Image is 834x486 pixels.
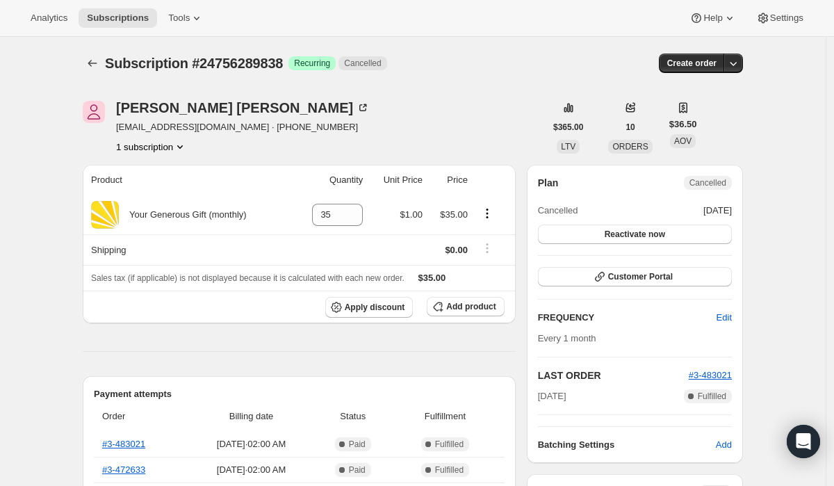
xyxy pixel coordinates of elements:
[435,464,464,476] span: Fulfilled
[698,391,726,402] span: Fulfilled
[349,439,366,450] span: Paid
[400,209,423,220] span: $1.00
[689,370,732,380] a: #3-483021
[553,122,583,133] span: $365.00
[394,410,496,423] span: Fulfillment
[105,56,283,71] span: Subscription #24756289838
[116,140,187,154] button: Product actions
[703,13,722,24] span: Help
[689,368,732,382] button: #3-483021
[191,437,312,451] span: [DATE] · 02:00 AM
[538,368,689,382] h2: LAST ORDER
[545,118,591,137] button: $365.00
[476,206,498,221] button: Product actions
[349,464,366,476] span: Paid
[538,204,578,218] span: Cancelled
[703,204,732,218] span: [DATE]
[294,58,330,69] span: Recurring
[91,201,119,229] img: product img
[445,245,468,255] span: $0.00
[605,229,665,240] span: Reactivate now
[667,58,717,69] span: Create order
[191,410,312,423] span: Billing date
[674,136,692,146] span: AOV
[612,142,648,152] span: ORDERS
[427,297,504,316] button: Add product
[325,297,414,318] button: Apply discount
[367,165,427,195] th: Unit Price
[770,13,803,24] span: Settings
[94,401,187,432] th: Order
[22,8,76,28] button: Analytics
[427,165,472,195] th: Price
[716,438,732,452] span: Add
[538,438,716,452] h6: Batching Settings
[538,389,566,403] span: [DATE]
[119,208,247,222] div: Your Generous Gift (monthly)
[31,13,67,24] span: Analytics
[83,165,293,195] th: Product
[87,13,149,24] span: Subscriptions
[787,425,820,458] div: Open Intercom Messenger
[440,209,468,220] span: $35.00
[669,118,697,131] span: $36.50
[689,177,726,188] span: Cancelled
[102,464,145,475] a: #3-472633
[681,8,744,28] button: Help
[91,273,404,283] span: Sales tax (if applicable) is not displayed because it is calculated with each new order.
[538,267,732,286] button: Customer Portal
[83,101,105,123] span: Janis Robertson
[435,439,464,450] span: Fulfilled
[561,142,575,152] span: LTV
[617,118,643,137] button: 10
[191,463,312,477] span: [DATE] · 02:00 AM
[83,234,293,265] th: Shipping
[344,58,381,69] span: Cancelled
[538,333,596,343] span: Every 1 month
[94,387,505,401] h2: Payment attempts
[538,176,559,190] h2: Plan
[160,8,212,28] button: Tools
[83,54,102,73] button: Subscriptions
[538,225,732,244] button: Reactivate now
[748,8,812,28] button: Settings
[293,165,368,195] th: Quantity
[476,241,498,256] button: Shipping actions
[320,410,386,423] span: Status
[116,120,370,134] span: [EMAIL_ADDRESS][DOMAIN_NAME] · [PHONE_NUMBER]
[102,439,145,449] a: #3-483021
[446,301,496,312] span: Add product
[608,271,673,282] span: Customer Portal
[708,307,740,329] button: Edit
[538,311,717,325] h2: FREQUENCY
[345,302,405,313] span: Apply discount
[79,8,157,28] button: Subscriptions
[625,122,635,133] span: 10
[708,434,740,456] button: Add
[659,54,725,73] button: Create order
[418,273,446,283] span: $35.00
[717,311,732,325] span: Edit
[168,13,190,24] span: Tools
[116,101,370,115] div: [PERSON_NAME] [PERSON_NAME]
